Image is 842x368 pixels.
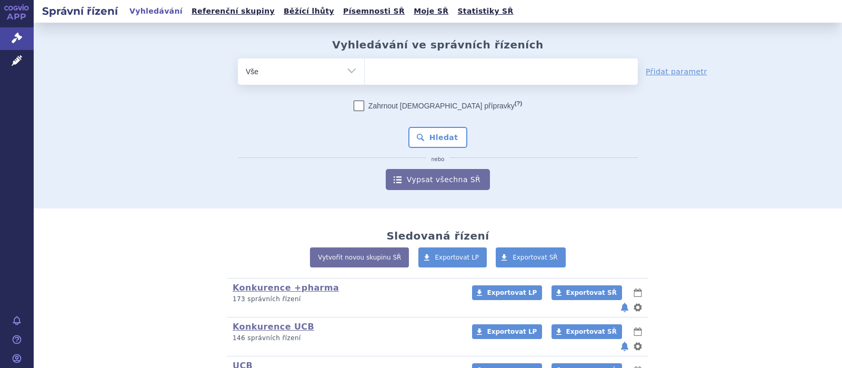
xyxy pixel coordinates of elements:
[233,334,458,343] p: 146 správních řízení
[633,286,643,299] button: lhůty
[633,325,643,338] button: lhůty
[435,254,479,261] span: Exportovat LP
[454,4,516,18] a: Statistiky SŘ
[280,4,337,18] a: Běžící lhůty
[633,301,643,314] button: nastavení
[188,4,278,18] a: Referenční skupiny
[126,4,186,18] a: Vyhledávání
[426,156,450,163] i: nebo
[552,324,622,339] a: Exportovat SŘ
[410,4,452,18] a: Moje SŘ
[233,295,458,304] p: 173 správních řízení
[386,169,490,190] a: Vypsat všechna SŘ
[487,328,537,335] span: Exportovat LP
[619,340,630,353] button: notifikace
[34,4,126,18] h2: Správní řízení
[566,328,617,335] span: Exportovat SŘ
[340,4,408,18] a: Písemnosti SŘ
[552,285,622,300] a: Exportovat SŘ
[619,301,630,314] button: notifikace
[408,127,468,148] button: Hledat
[513,254,558,261] span: Exportovat SŘ
[472,324,542,339] a: Exportovat LP
[515,100,522,107] abbr: (?)
[472,285,542,300] a: Exportovat LP
[310,247,409,267] a: Vytvořit novou skupinu SŘ
[646,66,707,77] a: Přidat parametr
[633,340,643,353] button: nastavení
[386,230,489,242] h2: Sledovaná řízení
[332,38,544,51] h2: Vyhledávání ve správních řízeních
[418,247,487,267] a: Exportovat LP
[233,283,339,293] a: Konkurence +pharma
[354,101,522,111] label: Zahrnout [DEMOGRAPHIC_DATA] přípravky
[233,322,314,332] a: Konkurence UCB
[487,289,537,296] span: Exportovat LP
[566,289,617,296] span: Exportovat SŘ
[496,247,566,267] a: Exportovat SŘ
